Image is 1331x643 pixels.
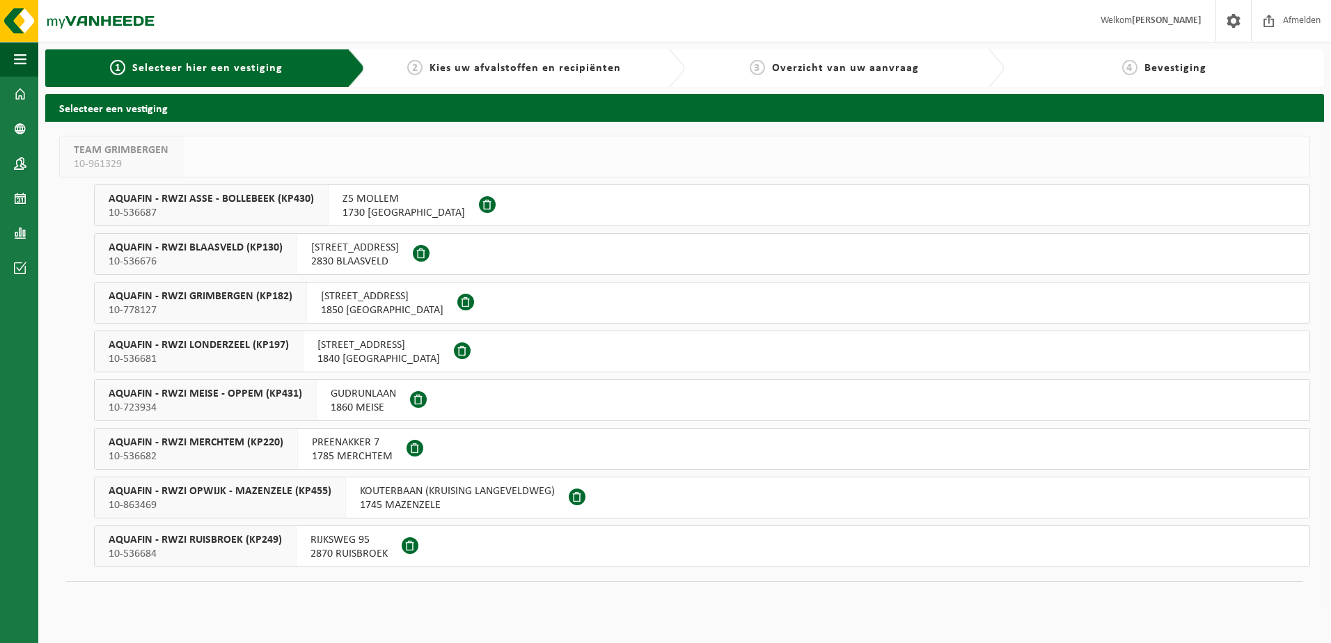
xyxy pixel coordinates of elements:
[109,498,331,512] span: 10-863469
[317,352,440,366] span: 1840 [GEOGRAPHIC_DATA]
[109,484,331,498] span: AQUAFIN - RWZI OPWIJK - MAZENZELE (KP455)
[360,498,555,512] span: 1745 MAZENZELE
[109,547,282,561] span: 10-536684
[94,233,1310,275] button: AQUAFIN - RWZI BLAASVELD (KP130) 10-536676 [STREET_ADDRESS]2830 BLAASVELD
[94,331,1310,372] button: AQUAFIN - RWZI LONDERZEEL (KP197) 10-536681 [STREET_ADDRESS]1840 [GEOGRAPHIC_DATA]
[321,303,443,317] span: 1850 [GEOGRAPHIC_DATA]
[109,289,292,303] span: AQUAFIN - RWZI GRIMBERGEN (KP182)
[109,255,283,269] span: 10-536676
[94,282,1310,324] button: AQUAFIN - RWZI GRIMBERGEN (KP182) 10-778127 [STREET_ADDRESS]1850 [GEOGRAPHIC_DATA]
[45,94,1324,121] h2: Selecteer een vestiging
[94,379,1310,421] button: AQUAFIN - RWZI MEISE - OPPEM (KP431) 10-723934 GUDRUNLAAN1860 MEISE
[109,303,292,317] span: 10-778127
[342,206,465,220] span: 1730 [GEOGRAPHIC_DATA]
[109,387,302,401] span: AQUAFIN - RWZI MEISE - OPPEM (KP431)
[331,401,396,415] span: 1860 MEISE
[109,241,283,255] span: AQUAFIN - RWZI BLAASVELD (KP130)
[1144,63,1206,74] span: Bevestiging
[360,484,555,498] span: KOUTERBAAN (KRUISING LANGEVELDWEG)
[109,206,314,220] span: 10-536687
[407,60,423,75] span: 2
[311,241,399,255] span: [STREET_ADDRESS]
[132,63,283,74] span: Selecteer hier een vestiging
[312,436,393,450] span: PREENAKKER 7
[310,533,388,547] span: RIJKSWEG 95
[94,525,1310,567] button: AQUAFIN - RWZI RUISBROEK (KP249) 10-536684 RIJKSWEG 952870 RUISBROEK
[342,192,465,206] span: Z5 MOLLEM
[94,428,1310,470] button: AQUAFIN - RWZI MERCHTEM (KP220) 10-536682 PREENAKKER 71785 MERCHTEM
[331,387,396,401] span: GUDRUNLAAN
[94,184,1310,226] button: AQUAFIN - RWZI ASSE - BOLLEBEEK (KP430) 10-536687 Z5 MOLLEM1730 [GEOGRAPHIC_DATA]
[321,289,443,303] span: [STREET_ADDRESS]
[109,450,283,463] span: 10-536682
[109,533,282,547] span: AQUAFIN - RWZI RUISBROEK (KP249)
[94,477,1310,518] button: AQUAFIN - RWZI OPWIJK - MAZENZELE (KP455) 10-863469 KOUTERBAAN (KRUISING LANGEVELDWEG)1745 MAZENZELE
[430,63,621,74] span: Kies uw afvalstoffen en recipiënten
[109,436,283,450] span: AQUAFIN - RWZI MERCHTEM (KP220)
[109,352,289,366] span: 10-536681
[110,60,125,75] span: 1
[109,192,314,206] span: AQUAFIN - RWZI ASSE - BOLLEBEEK (KP430)
[74,143,168,157] span: TEAM GRIMBERGEN
[109,338,289,352] span: AQUAFIN - RWZI LONDERZEEL (KP197)
[74,157,168,171] span: 10-961329
[772,63,919,74] span: Overzicht van uw aanvraag
[1122,60,1137,75] span: 4
[109,401,302,415] span: 10-723934
[312,450,393,463] span: 1785 MERCHTEM
[1132,15,1202,26] strong: [PERSON_NAME]
[317,338,440,352] span: [STREET_ADDRESS]
[310,547,388,561] span: 2870 RUISBROEK
[750,60,765,75] span: 3
[311,255,399,269] span: 2830 BLAASVELD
